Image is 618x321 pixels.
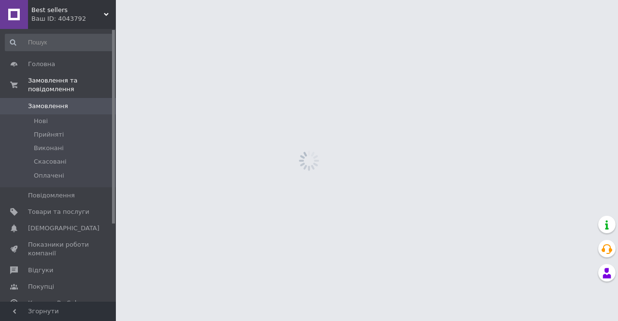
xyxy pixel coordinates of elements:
span: Нові [34,117,48,126]
span: Прийняті [34,130,64,139]
span: Повідомлення [28,191,75,200]
span: Показники роботи компанії [28,240,89,258]
span: Головна [28,60,55,69]
span: Оплачені [34,171,64,180]
span: Каталог ProSale [28,299,80,307]
span: Покупці [28,282,54,291]
span: Відгуки [28,266,53,275]
span: Best sellers [31,6,104,14]
span: Замовлення та повідомлення [28,76,116,94]
input: Пошук [5,34,114,51]
span: [DEMOGRAPHIC_DATA] [28,224,99,233]
span: Скасовані [34,157,67,166]
div: Ваш ID: 4043792 [31,14,116,23]
span: Товари та послуги [28,208,89,216]
span: Замовлення [28,102,68,111]
span: Виконані [34,144,64,153]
